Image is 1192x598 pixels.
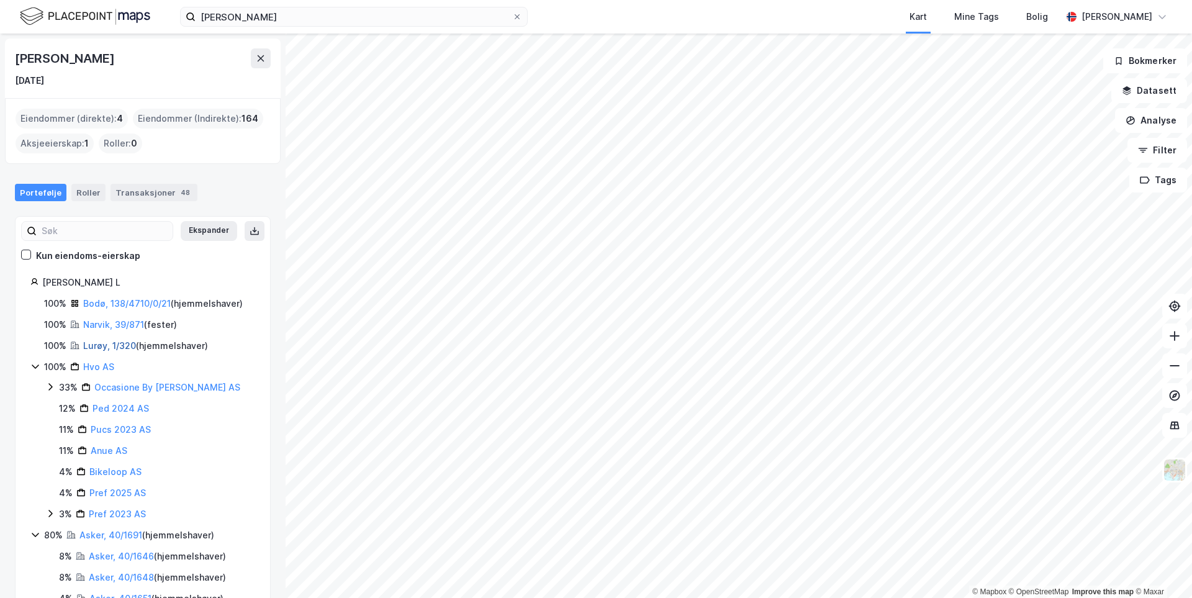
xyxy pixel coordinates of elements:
[131,136,137,151] span: 0
[44,317,66,332] div: 100%
[59,380,78,395] div: 33%
[83,298,171,309] a: Bodø, 138/4710/0/21
[1026,9,1048,24] div: Bolig
[83,319,144,330] a: Narvik, 39/871
[59,464,73,479] div: 4%
[84,136,89,151] span: 1
[910,9,927,24] div: Kart
[89,570,226,585] div: ( hjemmelshaver )
[16,109,128,129] div: Eiendommer (direkte) :
[15,73,44,88] div: [DATE]
[111,184,197,201] div: Transaksjoner
[83,361,114,372] a: Hvo AS
[15,48,117,68] div: [PERSON_NAME]
[89,549,226,564] div: ( hjemmelshaver )
[1130,538,1192,598] div: Kontrollprogram for chat
[1009,587,1069,596] a: OpenStreetMap
[954,9,999,24] div: Mine Tags
[59,443,74,458] div: 11%
[36,248,140,263] div: Kun eiendoms-eierskap
[20,6,150,27] img: logo.f888ab2527a4732fd821a326f86c7f29.svg
[972,587,1006,596] a: Mapbox
[1081,9,1152,24] div: [PERSON_NAME]
[133,109,263,129] div: Eiendommer (Indirekte) :
[79,528,214,543] div: ( hjemmelshaver )
[42,275,255,290] div: [PERSON_NAME] L
[1111,78,1187,103] button: Datasett
[16,134,94,153] div: Aksjeeierskap :
[79,530,142,540] a: Asker, 40/1691
[83,338,208,353] div: ( hjemmelshaver )
[91,445,127,456] a: Anue AS
[196,7,512,26] input: Søk på adresse, matrikkel, gårdeiere, leietakere eller personer
[117,111,123,126] span: 4
[44,296,66,311] div: 100%
[59,549,72,564] div: 8%
[1129,168,1187,193] button: Tags
[242,111,258,126] span: 164
[59,570,72,585] div: 8%
[94,382,240,392] a: Occasione By [PERSON_NAME] AS
[181,221,237,241] button: Ekspander
[89,509,146,519] a: Pref 2023 AS
[93,403,149,414] a: Ped 2024 AS
[89,551,154,561] a: Asker, 40/1646
[1127,138,1187,163] button: Filter
[71,184,106,201] div: Roller
[89,466,142,477] a: Bikeloop AS
[83,317,177,332] div: ( fester )
[89,487,146,498] a: Pref 2025 AS
[91,424,151,435] a: Pucs 2023 AS
[15,184,66,201] div: Portefølje
[59,486,73,501] div: 4%
[1103,48,1187,73] button: Bokmerker
[83,296,243,311] div: ( hjemmelshaver )
[37,222,173,240] input: Søk
[44,360,66,374] div: 100%
[44,338,66,353] div: 100%
[99,134,142,153] div: Roller :
[1115,108,1187,133] button: Analyse
[59,507,72,522] div: 3%
[178,186,192,199] div: 48
[1072,587,1134,596] a: Improve this map
[89,572,154,582] a: Asker, 40/1648
[1130,538,1192,598] iframe: Chat Widget
[59,401,76,416] div: 12%
[44,528,63,543] div: 80%
[83,340,136,351] a: Lurøy, 1/320
[1163,458,1186,482] img: Z
[59,422,74,437] div: 11%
